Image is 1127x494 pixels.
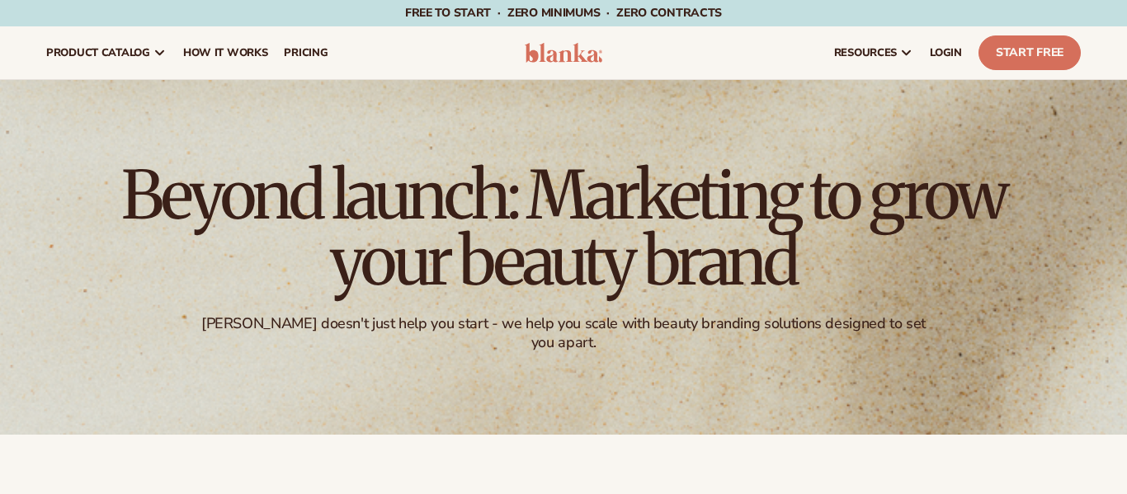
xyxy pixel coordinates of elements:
span: product catalog [46,46,150,59]
span: Free to start · ZERO minimums · ZERO contracts [405,5,722,21]
a: pricing [276,26,336,79]
a: LOGIN [922,26,970,79]
a: How It Works [175,26,276,79]
span: resources [834,46,897,59]
a: resources [826,26,922,79]
div: [PERSON_NAME] doesn't just help you start - we help you scale with beauty branding solutions desi... [196,314,930,353]
img: logo [525,43,602,63]
span: LOGIN [930,46,962,59]
h1: Beyond launch: Marketing to grow your beauty brand [110,162,1017,294]
a: Start Free [978,35,1081,70]
span: How It Works [183,46,268,59]
span: pricing [284,46,328,59]
a: product catalog [38,26,175,79]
